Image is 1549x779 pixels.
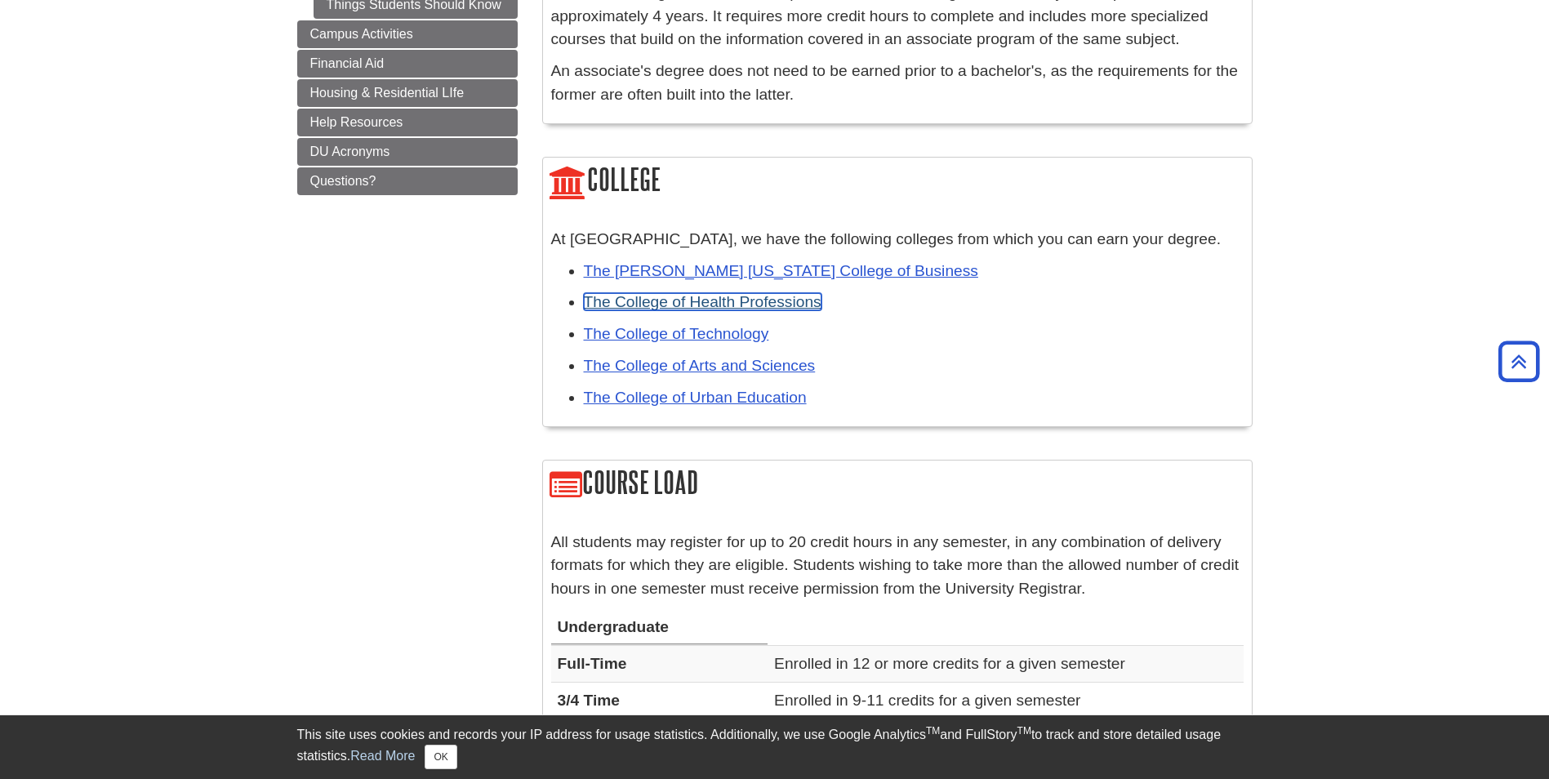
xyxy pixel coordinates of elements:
[584,357,816,374] a: The College of Arts and Sciences
[584,262,978,279] a: The [PERSON_NAME] [US_STATE] College of Business
[297,79,518,107] a: Housing & Residential LIfe
[926,725,940,737] sup: TM
[1493,350,1545,372] a: Back to Top
[551,609,768,645] th: Undergraduate
[350,749,415,763] a: Read More
[310,174,376,188] span: Questions?
[425,745,456,769] button: Close
[310,86,465,100] span: Housing & Residential LIfe
[310,145,390,158] span: DU Acronyms
[543,158,1252,204] h2: College
[551,682,768,718] th: 3/4 Time
[551,228,1244,252] p: At [GEOGRAPHIC_DATA], we have the following colleges from which you can earn your degree.
[1017,725,1031,737] sup: TM
[297,20,518,48] a: Campus Activities
[551,60,1244,107] p: An associate's degree does not need to be earned prior to a bachelor's, as the requirements for t...
[310,56,385,70] span: Financial Aid
[551,645,768,682] th: Full-Time
[297,725,1253,769] div: This site uses cookies and records your IP address for usage statistics. Additionally, we use Goo...
[543,461,1252,507] h2: Course Load
[297,138,518,166] a: DU Acronyms
[551,531,1244,601] p: All students may register for up to 20 credit hours in any semester, in any combination of delive...
[584,325,769,342] a: The College of Technology
[768,682,1243,718] td: Enrolled in 9-11 credits for a given semester
[297,109,518,136] a: Help Resources
[297,50,518,78] a: Financial Aid
[584,389,807,406] a: The College of Urban Education
[310,115,403,129] span: Help Resources
[584,293,821,310] a: The College of Health Professions
[297,167,518,195] a: Questions?
[310,27,413,41] span: Campus Activities
[768,645,1243,682] td: Enrolled in 12 or more credits for a given semester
